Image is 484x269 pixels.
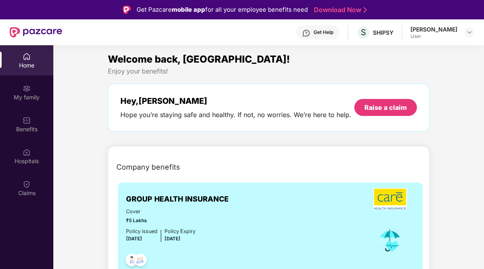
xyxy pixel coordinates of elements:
[172,6,205,13] strong: mobile app
[126,193,229,205] span: GROUP HEALTH INSURANCE
[126,217,196,224] span: ₹5 Lakhs
[108,53,290,65] span: Welcome back, [GEOGRAPHIC_DATA]!
[123,6,131,14] img: Logo
[23,116,31,124] img: svg+xml;base64,PHN2ZyBpZD0iQmVuZWZpdHMiIHhtbG5zPSJodHRwOi8vd3d3LnczLm9yZy8yMDAwL3N2ZyIgd2lkdGg9Ij...
[23,180,31,188] img: svg+xml;base64,PHN2ZyBpZD0iQ2xhaW0iIHhtbG5zPSJodHRwOi8vd3d3LnczLm9yZy8yMDAwL3N2ZyIgd2lkdGg9IjIwIi...
[108,67,429,76] div: Enjoy your benefits!
[364,103,407,112] div: Raise a claim
[126,208,196,216] span: Cover
[137,5,308,15] div: Get Pazcare for all your employee benefits need
[23,84,31,92] img: svg+xml;base64,PHN2ZyB3aWR0aD0iMjAiIGhlaWdodD0iMjAiIHZpZXdCb3g9IjAgMCAyMCAyMCIgZmlsbD0ibm9uZSIgeG...
[116,162,180,173] span: Company benefits
[23,148,31,156] img: svg+xml;base64,PHN2ZyBpZD0iSG9zcGl0YWxzIiB4bWxucz0iaHR0cDovL3d3dy53My5vcmcvMjAwMC9zdmciIHdpZHRoPS...
[410,33,457,40] div: User
[364,6,367,14] img: Stroke
[126,236,142,242] span: [DATE]
[314,29,333,36] div: Get Help
[466,29,473,36] img: svg+xml;base64,PHN2ZyBpZD0iRHJvcGRvd24tMzJ4MzIiIHhtbG5zPSJodHRwOi8vd3d3LnczLm9yZy8yMDAwL3N2ZyIgd2...
[164,227,196,235] div: Policy Expiry
[410,25,457,33] div: [PERSON_NAME]
[10,27,62,38] img: New Pazcare Logo
[302,29,310,37] img: svg+xml;base64,PHN2ZyBpZD0iSGVscC0zMngzMiIgeG1sbnM9Imh0dHA6Ly93d3cudzMub3JnLzIwMDAvc3ZnIiB3aWR0aD...
[164,236,181,242] span: [DATE]
[314,6,364,14] a: Download Now
[377,227,403,254] img: icon
[373,188,407,210] img: insurerLogo
[361,27,366,37] span: S
[126,227,158,235] div: Policy issued
[120,96,351,106] div: Hey, [PERSON_NAME]
[23,53,31,61] img: svg+xml;base64,PHN2ZyBpZD0iSG9tZSIgeG1sbnM9Imh0dHA6Ly93d3cudzMub3JnLzIwMDAvc3ZnIiB3aWR0aD0iMjAiIG...
[373,29,394,36] div: SHIPSY
[120,111,351,119] div: Hope you’re staying safe and healthy. If not, no worries. We’re here to help.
